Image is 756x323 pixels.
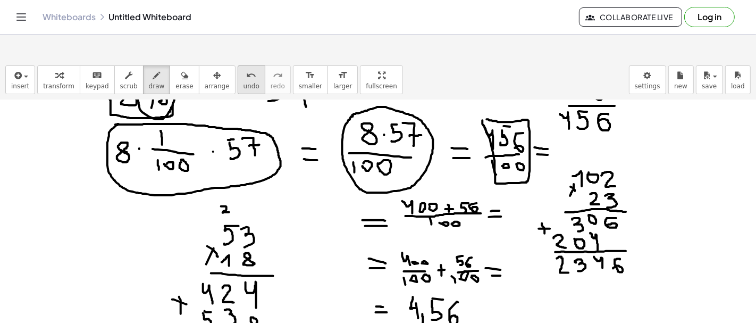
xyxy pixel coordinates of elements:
[265,65,291,94] button: redoredo
[696,65,723,94] button: save
[238,65,265,94] button: undoundo
[327,65,358,94] button: format_sizelarger
[149,82,165,90] span: draw
[43,12,96,22] a: Whiteboards
[271,82,285,90] span: redo
[731,82,745,90] span: load
[360,65,402,94] button: fullscreen
[37,65,80,94] button: transform
[205,82,230,90] span: arrange
[273,69,283,82] i: redo
[588,12,673,22] span: Collaborate Live
[114,65,144,94] button: scrub
[338,69,348,82] i: format_size
[635,82,660,90] span: settings
[668,65,694,94] button: new
[725,65,751,94] button: load
[674,82,687,90] span: new
[143,65,171,94] button: draw
[243,82,259,90] span: undo
[13,9,30,26] button: Toggle navigation
[120,82,138,90] span: scrub
[11,82,29,90] span: insert
[684,7,735,27] button: Log in
[246,69,256,82] i: undo
[702,82,717,90] span: save
[333,82,352,90] span: larger
[80,65,115,94] button: keyboardkeypad
[5,65,35,94] button: insert
[170,65,199,94] button: erase
[629,65,666,94] button: settings
[92,69,102,82] i: keyboard
[299,82,322,90] span: smaller
[293,65,328,94] button: format_sizesmaller
[579,7,682,27] button: Collaborate Live
[305,69,315,82] i: format_size
[86,82,109,90] span: keypad
[175,82,193,90] span: erase
[43,82,74,90] span: transform
[366,82,397,90] span: fullscreen
[199,65,236,94] button: arrange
